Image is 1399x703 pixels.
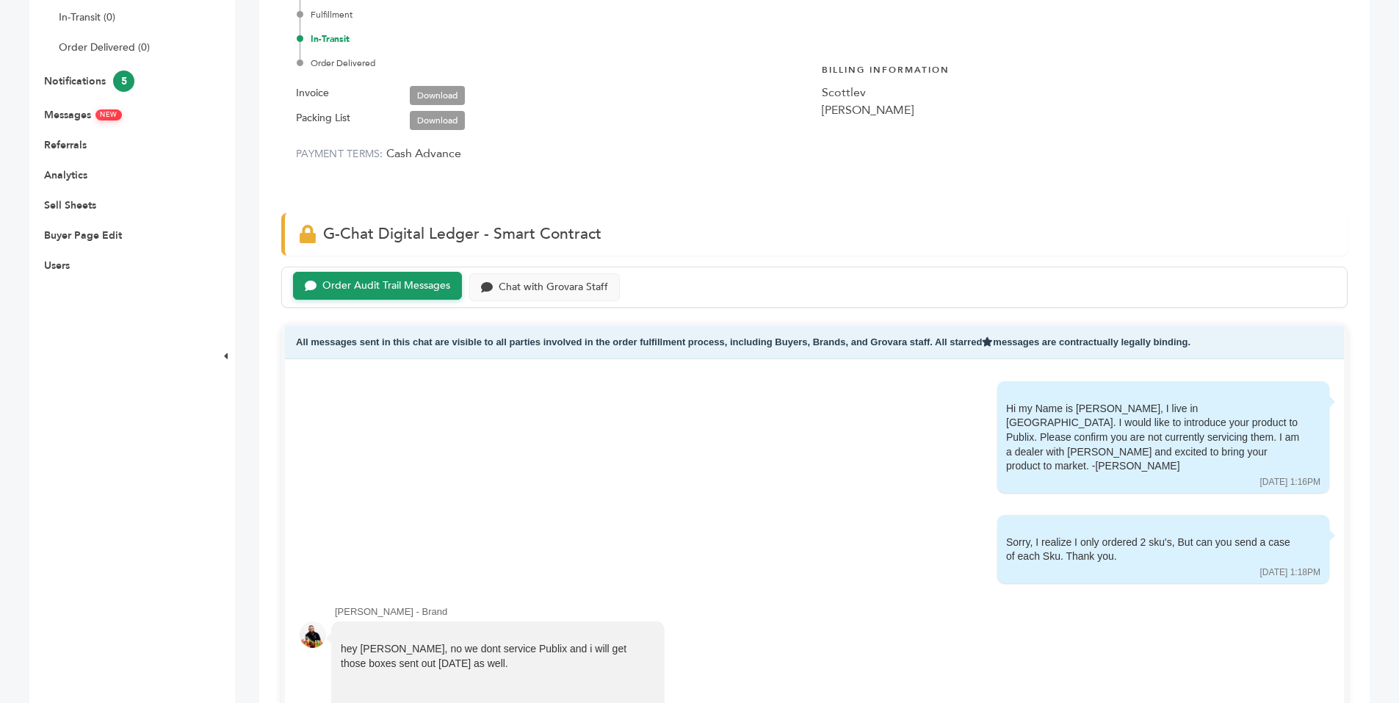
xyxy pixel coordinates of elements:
a: MessagesNEW [44,108,122,122]
div: Chat with Grovara Staff [499,281,608,294]
div: Order Delivered [300,57,807,70]
div: All messages sent in this chat are visible to all parties involved in the order fulfillment proce... [285,326,1344,359]
a: Order Delivered (0) [59,40,150,54]
span: 5 [113,71,134,92]
label: Packing List [296,109,350,127]
div: Sorry, I realize I only ordered 2 sku's, But can you send a case of each Sku. Thank you. [1006,536,1300,564]
a: Download [410,86,465,105]
h4: Billing Information [822,53,1333,84]
div: Scottlev [822,84,1333,101]
div: Hi my Name is [PERSON_NAME], I live in [GEOGRAPHIC_DATA]. I would like to introduce your product ... [1006,402,1300,474]
div: [DATE] 1:18PM [1260,566,1320,579]
div: Order Audit Trail Messages [322,280,450,292]
div: [PERSON_NAME] - Brand [335,605,1329,619]
div: [DATE] 1:16PM [1260,476,1320,489]
a: Referrals [44,138,87,152]
a: In-Transit (0) [59,10,115,24]
a: Sell Sheets [44,198,96,212]
div: Fulfillment [300,8,807,21]
label: Invoice [296,84,329,102]
div: [PERSON_NAME] [822,101,1333,119]
a: Buyer Page Edit [44,228,122,242]
span: Cash Advance [386,145,461,162]
span: NEW [95,109,122,120]
label: PAYMENT TERMS: [296,147,383,161]
span: G-Chat Digital Ledger - Smart Contract [323,223,601,245]
a: Users [44,259,70,273]
div: hey [PERSON_NAME], no we dont service Publix and i will get those boxes sent out [DATE] as well. [341,642,635,699]
a: Download [410,111,465,130]
div: In-Transit [300,32,807,46]
a: Analytics [44,168,87,182]
a: Notifications5 [44,74,134,88]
